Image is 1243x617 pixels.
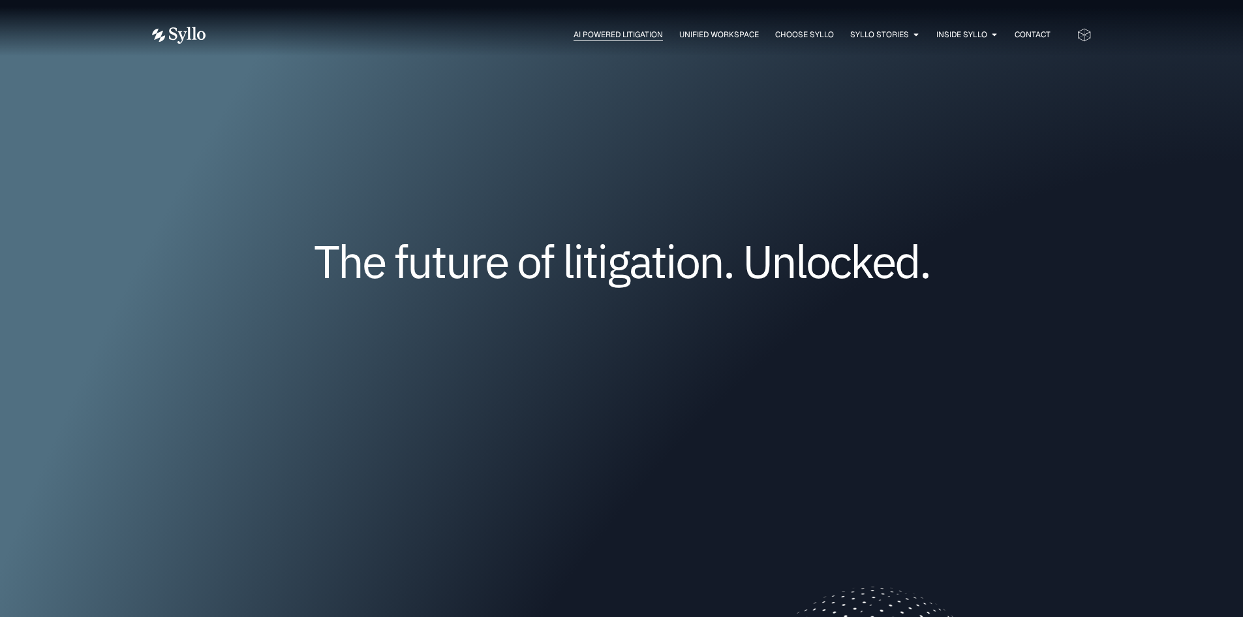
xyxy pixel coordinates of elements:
a: Syllo Stories [850,29,909,40]
h1: The future of litigation. Unlocked. [230,240,1013,283]
nav: Menu [232,29,1051,41]
a: Contact [1015,29,1051,40]
img: Vector [152,27,206,44]
a: AI Powered Litigation [574,29,663,40]
div: Menu Toggle [232,29,1051,41]
a: Unified Workspace [679,29,759,40]
a: Inside Syllo [936,29,987,40]
a: Choose Syllo [775,29,834,40]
